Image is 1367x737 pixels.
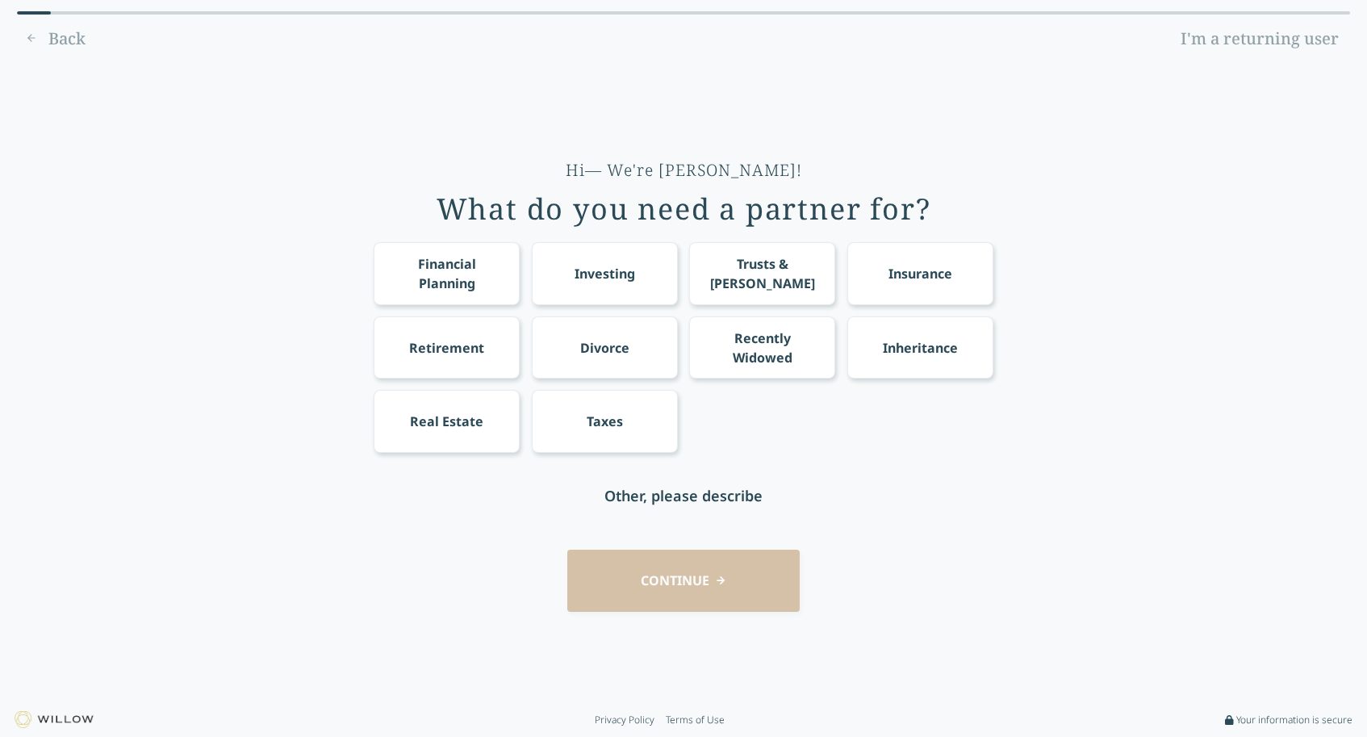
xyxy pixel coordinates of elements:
div: Divorce [580,338,629,358]
a: Privacy Policy [595,714,654,727]
div: Retirement [409,338,484,358]
a: Terms of Use [666,714,725,727]
div: Taxes [587,412,623,431]
div: Financial Planning [389,254,505,293]
div: Real Estate [410,412,483,431]
div: Investing [575,264,635,283]
div: Trusts & [PERSON_NAME] [704,254,821,293]
div: Other, please describe [604,484,763,507]
img: Willow logo [15,711,94,728]
div: Insurance [888,264,952,283]
div: Hi— We're [PERSON_NAME]! [566,159,802,182]
a: I'm a returning user [1169,26,1350,52]
div: Inheritance [883,338,958,358]
div: Recently Widowed [704,329,821,367]
div: 0% complete [17,11,51,15]
span: Your information is secure [1236,714,1352,727]
div: What do you need a partner for? [437,193,931,225]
